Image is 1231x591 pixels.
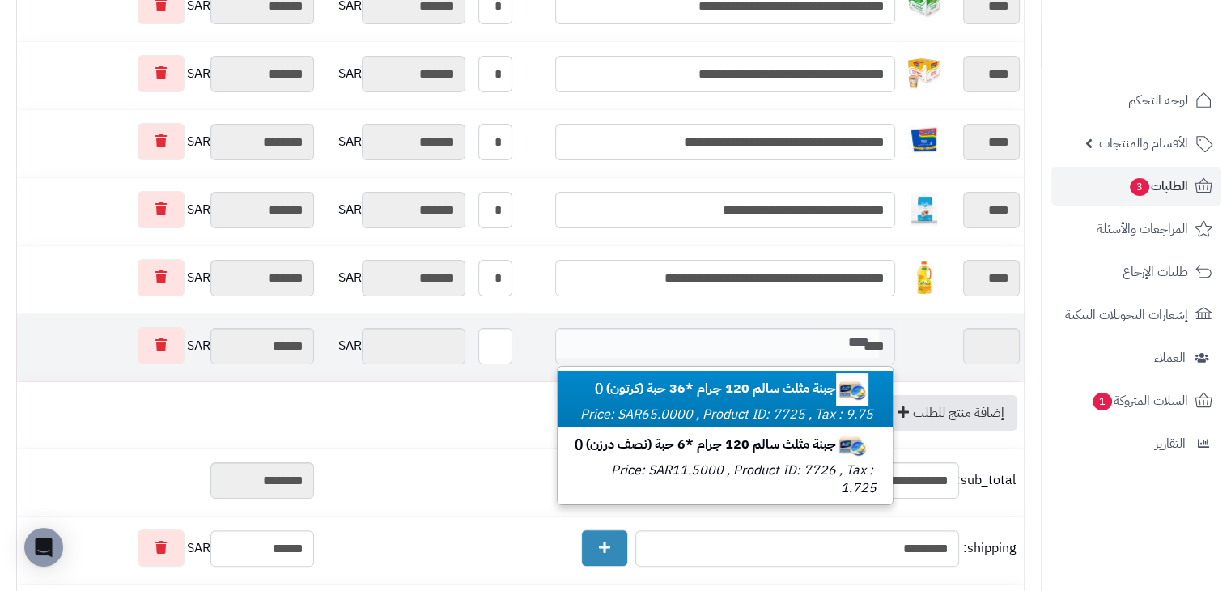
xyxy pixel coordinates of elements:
div: SAR [322,192,465,228]
span: shipping: [963,539,1016,558]
div: SAR [322,328,465,364]
span: لوحة التحكم [1128,89,1188,112]
div: SAR [322,124,465,160]
div: Open Intercom Messenger [24,528,63,567]
span: طلبات الإرجاع [1123,261,1188,283]
img: 1747281487-61zNNZx9X4L._AC_SL1000-40x40.jpg [908,57,940,90]
b: جبنة مثلث سالم 120 جرام *6 حبة (نصف درزن) () [575,435,877,454]
div: SAR [322,56,465,92]
span: إشعارات التحويلات البنكية [1065,304,1188,326]
a: المراجعات والأسئلة [1051,210,1221,249]
img: logo-2.png [1121,45,1216,79]
img: 1747327806-Screenshot%202025-05-15%20194829-40x40.jpg [836,373,868,406]
span: 1 [1093,393,1112,410]
small: Price: SAR65.0000 , Product ID: 7725 , Tax : 9.75 [580,405,873,424]
a: إضافة منتج للطلب [881,395,1017,431]
span: الطلبات [1128,175,1188,198]
div: SAR [21,259,314,296]
span: الأقسام والمنتجات [1099,132,1188,155]
small: Price: SAR11.5000 , Product ID: 7726 , Tax : 1.725 [611,461,877,499]
div: SAR [21,327,314,364]
a: لوحة التحكم [1051,81,1221,120]
span: 3 [1130,178,1149,196]
span: المراجعات والأسئلة [1097,218,1188,240]
span: التقارير [1155,432,1186,455]
a: التقارير [1051,424,1221,463]
div: SAR [21,529,314,567]
img: 1747327882-Screenshot%202025-05-15%20194829-40x40.jpg [836,429,868,461]
div: SAR [21,123,314,160]
span: السلات المتروكة [1091,389,1188,412]
div: SAR [322,260,465,296]
a: طلبات الإرجاع [1051,253,1221,291]
img: 1747454358-51hLYFOhvOL._AC_SL1000-40x40.jpg [908,261,940,294]
span: العملاء [1154,347,1186,369]
a: إشعارات التحويلات البنكية [1051,295,1221,334]
a: الطلبات3 [1051,167,1221,206]
div: SAR [21,55,314,92]
div: SAR [21,191,314,228]
a: العملاء [1051,338,1221,377]
a: السلات المتروكة1 [1051,381,1221,420]
img: 1747422643-H9NtV8ZjzdFc2NGcwko8EIkc2J63vLRu-40x40.jpg [908,193,940,226]
b: جبنة مثلث سالم 120 جرام *36 حبة (كرتون) () [595,379,877,398]
span: sub_total: [963,471,1016,490]
img: 1747283225-Screenshot%202025-05-15%20072245-40x40.jpg [908,125,940,158]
